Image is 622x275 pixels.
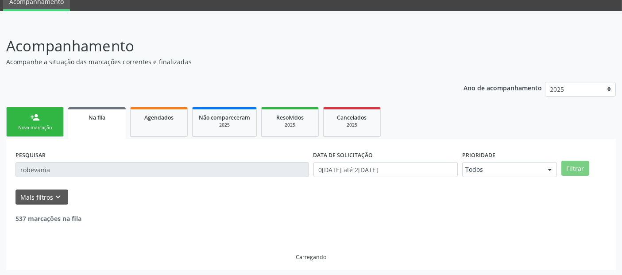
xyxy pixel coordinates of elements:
input: Nome, CNS [15,162,309,177]
span: Cancelados [337,114,367,121]
span: Agendados [144,114,174,121]
div: 2025 [199,122,250,128]
label: Prioridade [462,148,495,162]
span: Não compareceram [199,114,250,121]
button: Mais filtroskeyboard_arrow_down [15,190,68,205]
span: Todos [465,165,539,174]
button: Filtrar [561,161,589,176]
span: Resolvidos [276,114,304,121]
p: Ano de acompanhamento [464,82,542,93]
span: Na fila [89,114,105,121]
div: Nova marcação [13,124,57,131]
input: Selecione um intervalo [313,162,458,177]
label: DATA DE SOLICITAÇÃO [313,148,373,162]
p: Acompanhamento [6,35,433,57]
label: PESQUISAR [15,148,46,162]
p: Acompanhe a situação das marcações correntes e finalizadas [6,57,433,66]
div: 2025 [268,122,312,128]
strong: 537 marcações na fila [15,214,81,223]
div: person_add [30,112,40,122]
div: 2025 [330,122,374,128]
i: keyboard_arrow_down [54,192,63,202]
div: Carregando [296,253,326,261]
